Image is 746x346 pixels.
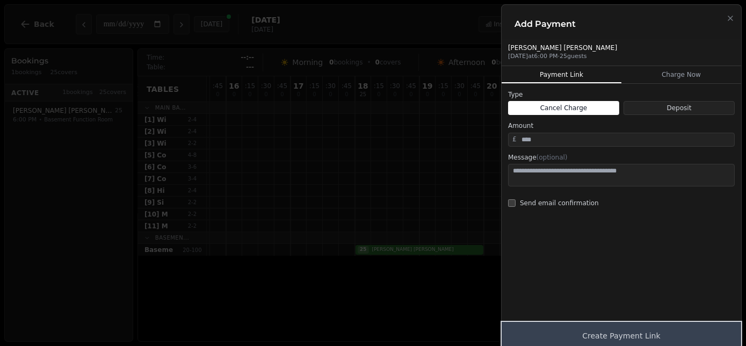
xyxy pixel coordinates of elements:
label: Message [508,153,735,162]
span: Send email confirmation [520,199,599,207]
input: Send email confirmation [508,199,516,207]
label: Amount [508,121,735,130]
p: [PERSON_NAME] [PERSON_NAME] [508,44,617,52]
p: [DATE] at 6:00 PM · 25 guests [508,52,617,61]
button: Cancel Charge [508,101,619,115]
label: Type [508,90,735,99]
button: Payment Link [502,66,621,83]
h2: Add Payment [515,18,728,31]
span: £ [512,135,517,143]
button: Charge Now [621,66,741,83]
button: Deposit [624,101,735,115]
span: (optional) [537,154,568,161]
